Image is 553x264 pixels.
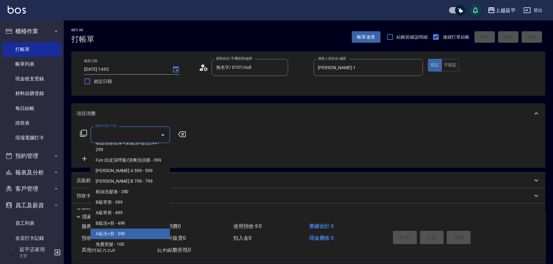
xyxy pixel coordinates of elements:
span: 服務消費 0 [82,223,105,229]
a: 每日結帳 [3,101,61,116]
label: 服務名稱/代號 [95,123,116,128]
a: 現金收支登錄 [3,71,61,86]
span: B級洗+剪 - 499 [91,218,170,229]
span: 連續打單結帳 [443,34,469,40]
h3: 打帳單 [71,35,94,44]
label: 帳單日期 [84,59,98,63]
h2: Key In [71,28,94,32]
button: 員工及薪資 [3,197,61,214]
span: A級洗+剪 - 599 [91,229,170,239]
span: 其他付款方式 0 [82,247,115,253]
span: [PERSON_NAME] A 599 - 599 [91,165,170,176]
a: 現場電腦打卡 [3,130,61,145]
a: 排班表 [3,116,61,130]
button: 櫃檯作業 [3,23,61,40]
div: 上越延平 [495,6,516,14]
div: 預收卡販賣 [71,188,545,203]
button: 登出 [521,4,545,16]
p: 隱藏業績明細 [82,214,111,220]
img: Person [5,246,18,259]
a: 員工列表 [3,216,61,231]
a: 帳單列表 [3,57,61,71]
p: 預收卡販賣 [76,193,100,199]
span: 預收卡販賣 0 [82,235,110,241]
span: 鎖定日期 [94,78,112,85]
div: 使用預收卡x1367 [71,203,545,221]
p: 使用預收卡 [76,207,100,217]
img: Logo [8,6,26,14]
h5: 延平店家用 [19,246,52,253]
button: save [469,4,482,17]
a: 全店打卡記錄 [3,231,61,246]
label: 顧客姓名/手機號碼/編號 [216,56,252,61]
span: Fun 頭皮深呼吸/清爽洗頭膜 - 399 [91,155,170,165]
span: [PERSON_NAME] B 799 - 799 [91,176,170,187]
button: 上越延平 [485,4,518,17]
span: 紅利點數折抵 0 [157,247,191,253]
div: 項目消費 [71,103,545,124]
a: 打帳單 [3,42,61,57]
span: 會員卡販賣 0 [157,235,186,241]
button: 不指定 [441,59,459,71]
span: 精油洗髮卷 - 280 [91,187,170,197]
input: YYYY/MM/DD hh:mm [84,64,166,75]
button: 指定 [428,59,442,71]
button: Close [158,130,168,140]
label: 服務人員姓名/編號 [318,56,346,61]
span: 業績合計 0 [309,223,334,229]
div: 店販銷售 [71,173,545,188]
button: 客戶管理 [3,180,61,197]
span: A級單剪 - 499 [91,208,170,218]
span: 蝦皮指壓按摩+深層洗+造型299 - 299 [91,138,170,155]
span: 現金應收 0 [309,235,334,241]
span: 使用預收卡 0 [233,223,262,229]
button: 預約管理 [3,148,61,164]
p: 主管 [19,253,52,259]
a: 材料自購登錄 [3,86,61,101]
button: Choose date, selected date is 2025-09-24 [168,62,184,77]
button: 報表及分析 [3,164,61,181]
p: 項目消費 [76,110,96,117]
button: 帳單速查 [352,31,381,43]
span: 結帳前確認明細 [397,34,428,40]
p: 店販銷售 [76,177,96,184]
span: 免費剪髮 - 100 [91,239,170,250]
span: 扣入金 0 [233,235,251,241]
span: B級單剪 - 399 [91,197,170,208]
